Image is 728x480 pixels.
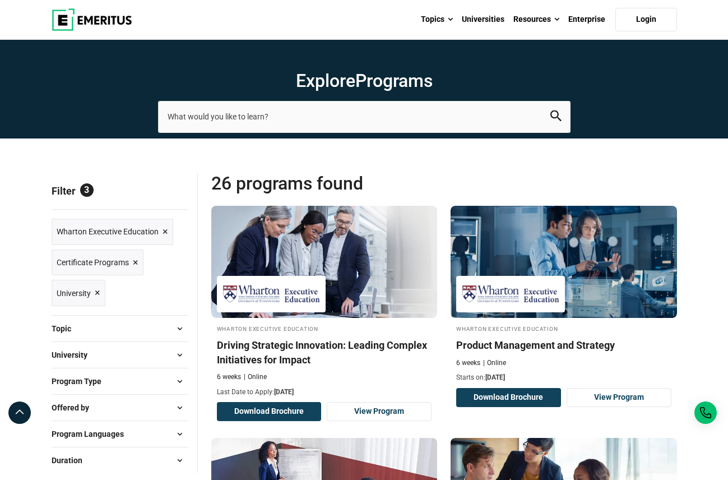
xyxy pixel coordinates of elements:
span: Wharton Executive Education [57,225,159,238]
span: Program Languages [52,428,133,440]
span: [DATE] [485,373,505,381]
span: Topic [52,322,80,335]
h4: Product Management and Strategy [456,338,671,352]
img: Driving Strategic Innovation: Leading Complex Initiatives for Impact | Online Digital Transformat... [211,206,438,318]
span: Certificate Programs [57,256,129,269]
span: × [133,255,138,271]
h1: Explore [158,70,571,92]
span: 26 Programs found [211,172,444,195]
button: Offered by [52,399,188,416]
h4: Driving Strategic Innovation: Leading Complex Initiatives for Impact [217,338,432,366]
span: Programs [355,70,433,91]
span: University [57,287,91,299]
p: Online [244,372,267,382]
button: search [550,110,562,123]
a: University × [52,280,105,306]
p: Starts on: [456,373,671,382]
a: Product Design and Innovation Course by Wharton Executive Education - September 11, 2025 Wharton ... [451,206,677,383]
input: search-page [158,101,571,132]
span: × [163,224,168,240]
img: Product Management and Strategy | Online Product Design and Innovation Course [451,206,677,318]
p: Online [483,358,506,368]
button: University [52,347,188,363]
a: View Program [567,388,671,407]
p: Filter [52,172,188,209]
a: Digital Transformation Course by Wharton Executive Education - September 10, 2025 Wharton Executi... [211,206,438,397]
button: Download Brochure [217,402,322,421]
p: Last Date to Apply: [217,387,432,397]
p: 6 weeks [217,372,241,382]
img: Wharton Executive Education [222,281,320,307]
a: search [550,113,562,124]
button: Program Type [52,373,188,390]
button: Duration [52,452,188,469]
span: 3 [80,183,94,197]
span: Duration [52,454,91,467]
p: 6 weeks [456,358,480,368]
button: Download Brochure [456,388,561,407]
span: [DATE] [274,388,294,396]
span: × [95,285,100,301]
img: Wharton Executive Education [462,281,559,307]
span: Program Type [52,375,110,387]
h4: Wharton Executive Education [217,324,432,333]
a: Reset all [154,185,188,200]
span: Offered by [52,401,98,414]
button: Topic [52,320,188,337]
a: Wharton Executive Education × [52,219,173,245]
button: Program Languages [52,426,188,442]
a: View Program [327,402,432,421]
a: Login [615,8,677,31]
span: University [52,349,96,361]
h4: Wharton Executive Education [456,324,671,333]
a: Certificate Programs × [52,250,143,276]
